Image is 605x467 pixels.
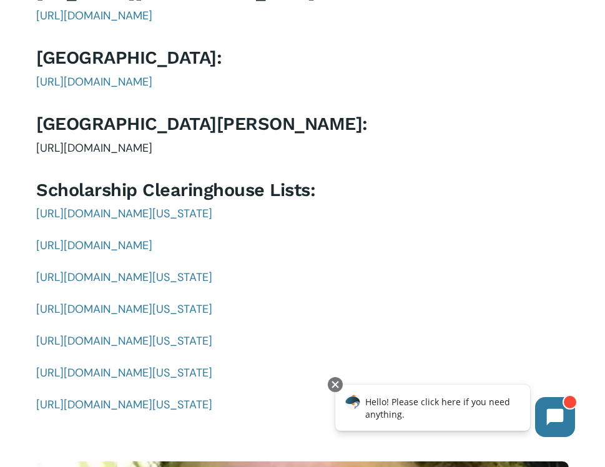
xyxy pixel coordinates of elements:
strong: [GEOGRAPHIC_DATA]: [36,47,222,68]
strong: [GEOGRAPHIC_DATA][PERSON_NAME]: [36,113,368,134]
a: [URL][DOMAIN_NAME][US_STATE] [36,397,212,412]
a: [URL][DOMAIN_NAME] [36,238,152,253]
iframe: Chatbot [322,375,588,450]
a: [URL][DOMAIN_NAME] [36,140,152,155]
a: [URL][DOMAIN_NAME][US_STATE] [36,365,212,380]
strong: Scholarship Clearinghouse Lists: [36,179,315,200]
a: [URL][DOMAIN_NAME][US_STATE] [36,206,212,221]
a: [URL][DOMAIN_NAME][US_STATE] [36,302,212,317]
a: [URL][DOMAIN_NAME] [36,8,152,23]
a: [URL][DOMAIN_NAME][US_STATE] [36,333,212,348]
a: [URL][DOMAIN_NAME][US_STATE] [36,270,212,285]
a: [URL][DOMAIN_NAME] [36,74,152,89]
